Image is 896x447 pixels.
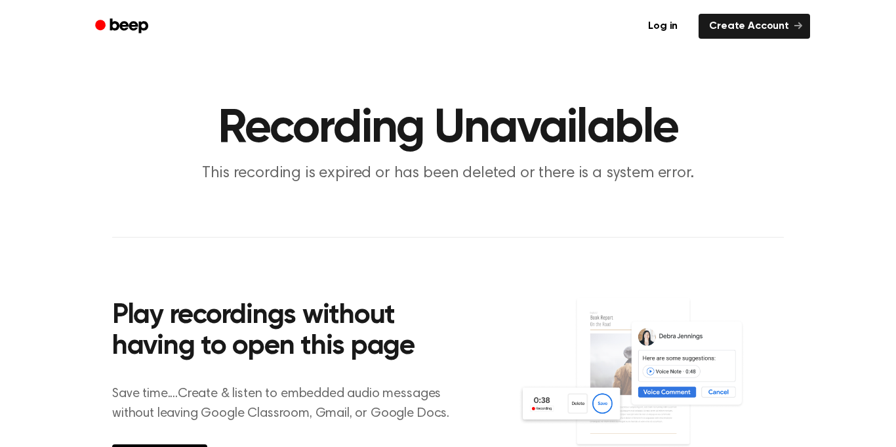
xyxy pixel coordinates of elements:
[112,301,466,363] h2: Play recordings without having to open this page
[196,163,700,184] p: This recording is expired or has been deleted or there is a system error.
[635,11,691,41] a: Log in
[112,384,466,423] p: Save time....Create & listen to embedded audio messages without leaving Google Classroom, Gmail, ...
[86,14,160,39] a: Beep
[112,105,784,152] h1: Recording Unavailable
[699,14,810,39] a: Create Account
